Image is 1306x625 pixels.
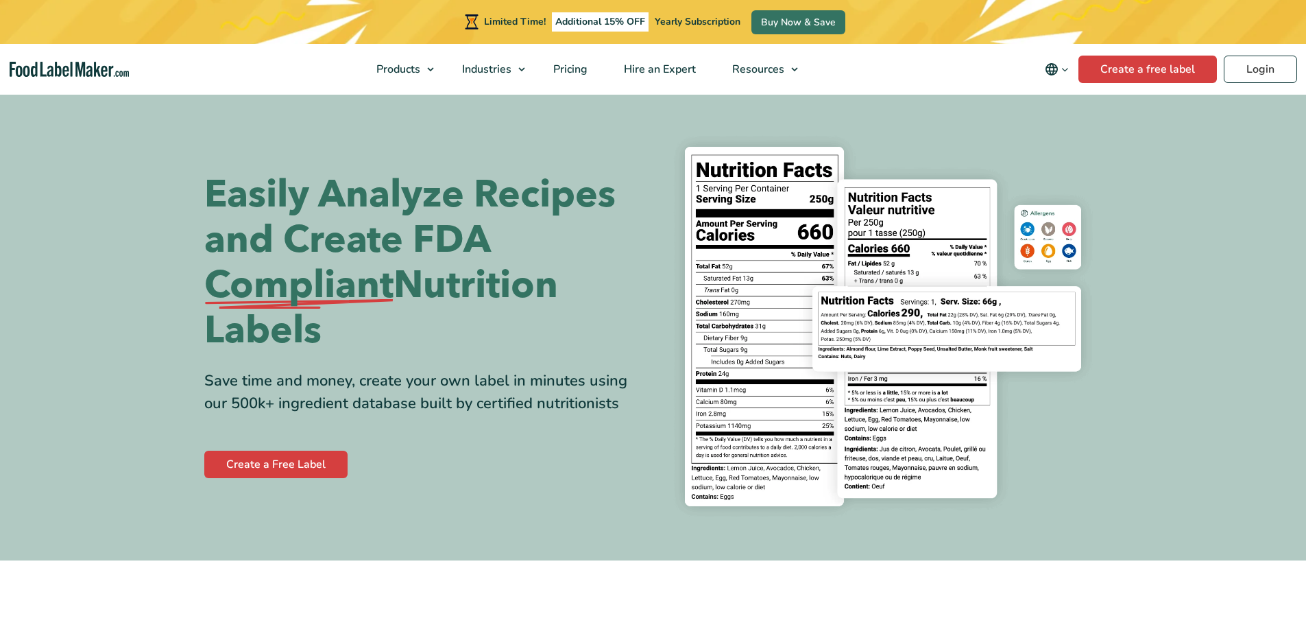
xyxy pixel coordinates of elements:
[484,15,546,28] span: Limited Time!
[606,44,711,95] a: Hire an Expert
[552,12,649,32] span: Additional 15% OFF
[620,62,697,77] span: Hire an Expert
[204,172,643,353] h1: Easily Analyze Recipes and Create FDA Nutrition Labels
[535,44,603,95] a: Pricing
[10,62,130,78] a: Food Label Maker homepage
[204,370,643,415] div: Save time and money, create your own label in minutes using our 500k+ ingredient database built b...
[444,44,532,95] a: Industries
[359,44,441,95] a: Products
[655,15,740,28] span: Yearly Subscription
[204,451,348,478] a: Create a Free Label
[204,263,394,308] span: Compliant
[751,10,845,34] a: Buy Now & Save
[1224,56,1297,83] a: Login
[1078,56,1217,83] a: Create a free label
[372,62,422,77] span: Products
[728,62,786,77] span: Resources
[714,44,805,95] a: Resources
[1035,56,1078,83] button: Change language
[458,62,513,77] span: Industries
[549,62,589,77] span: Pricing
